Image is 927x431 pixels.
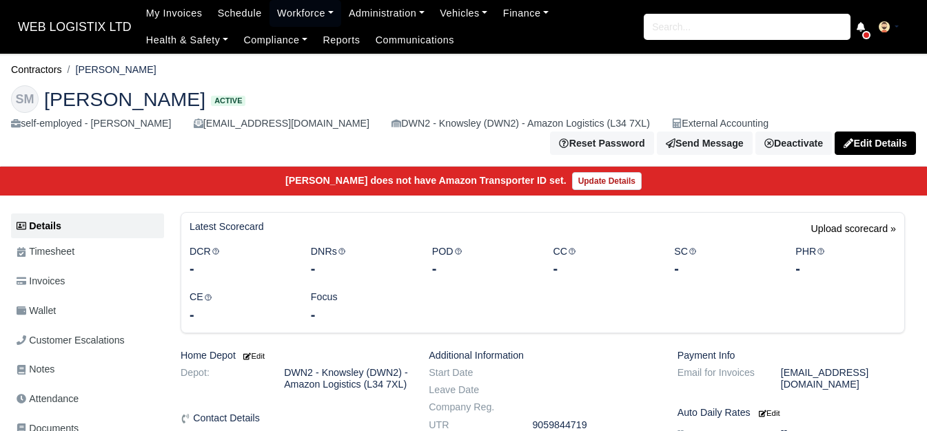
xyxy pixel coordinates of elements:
div: self-employed - [PERSON_NAME] [11,116,172,132]
span: Notes [17,361,54,377]
span: Wallet [17,303,56,319]
div: POD [422,244,543,279]
div: External Accounting [672,116,768,132]
div: CC [542,244,664,279]
a: Edit [241,350,265,361]
a: WEB LOGISTIX LTD [11,14,139,41]
iframe: Chat Widget [858,365,927,431]
dt: Leave Date [418,384,522,396]
input: Search... [644,14,850,40]
div: - [674,259,775,278]
div: Focus [300,289,422,324]
a: Edit Details [835,132,916,155]
dd: [EMAIL_ADDRESS][DOMAIN_NAME] [771,367,915,390]
h6: Contact Details [181,412,408,424]
div: CE [179,289,300,324]
a: Upload scorecard » [811,221,896,244]
div: SC [664,244,785,279]
h6: Home Depot [181,350,408,361]
div: DWN2 - Knowsley (DWN2) - Amazon Logistics (L34 7XL) [391,116,650,132]
div: SM [11,85,39,113]
h6: Latest Scorecard [190,221,264,233]
span: Timesheet [17,244,74,260]
div: - [432,259,533,278]
a: Customer Escalations [11,327,164,354]
div: - [553,259,653,278]
a: Details [11,213,164,239]
dt: Email for Invoices [667,367,771,390]
div: - [311,305,411,324]
div: - [795,259,896,278]
dd: DWN2 - Knowsley (DWN2) - Amazon Logistics (L34 7XL) [274,367,418,390]
div: - [190,305,290,324]
dt: Depot: [170,367,274,390]
small: Edit [759,409,780,417]
a: Wallet [11,297,164,324]
h6: Auto Daily Rates [678,407,905,419]
a: Edit [756,407,780,418]
a: Update Details [572,172,642,190]
div: DCR [179,244,300,279]
span: Invoices [17,273,65,289]
dt: Start Date [418,367,522,379]
span: Customer Escalations [17,333,125,348]
h6: Payment Info [678,350,905,361]
h6: Additional Information [429,350,656,361]
a: Contractors [11,64,62,75]
a: Communications [368,27,462,54]
span: Active [211,96,245,106]
a: Timesheet [11,238,164,265]
small: Edit [241,352,265,360]
button: Reset Password [550,132,653,155]
dd: 9059844719 [522,419,666,431]
span: [PERSON_NAME] [44,90,205,109]
a: Health & Safety [139,27,236,54]
a: Attendance [11,386,164,412]
a: Invoices [11,268,164,295]
li: [PERSON_NAME] [62,62,156,78]
div: PHR [785,244,906,279]
div: Sean Mulligan [1,74,926,167]
a: Send Message [657,132,753,155]
div: - [190,259,290,278]
span: WEB LOGISTIX LTD [11,13,139,41]
dt: Company Reg. [418,401,522,413]
div: DNRs [300,244,422,279]
dt: UTR [418,419,522,431]
div: - [311,259,411,278]
span: Attendance [17,391,79,407]
div: [EMAIL_ADDRESS][DOMAIN_NAME] [194,116,369,132]
a: Deactivate [755,132,832,155]
a: Compliance [236,27,315,54]
a: Reports [315,27,367,54]
a: Notes [11,356,164,383]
